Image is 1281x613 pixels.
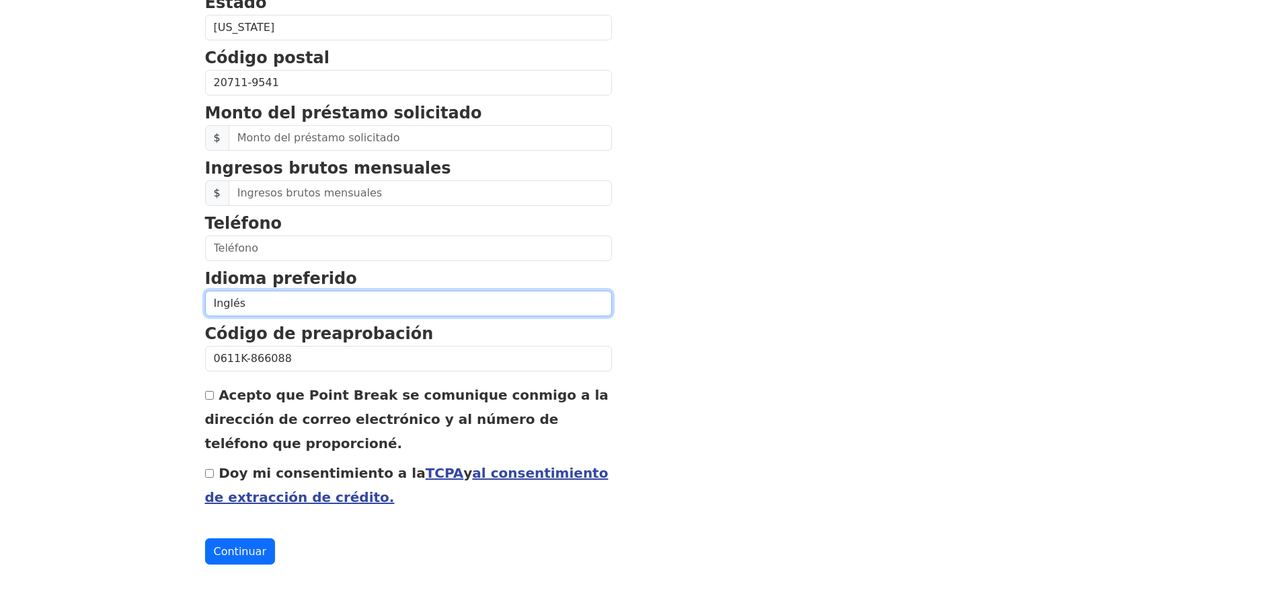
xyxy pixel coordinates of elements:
font: y [463,465,472,481]
font: Código de preaprobación [205,324,434,343]
a: TCPA [426,465,464,481]
font: Continuar [214,545,266,558]
input: Teléfono [205,236,612,261]
font: $ [214,186,221,199]
font: $ [214,131,221,144]
input: Ingresos brutos mensuales [229,180,612,206]
input: Monto del préstamo solicitado [229,125,612,151]
font: Ingresos brutos mensuales [205,159,451,178]
font: Idioma preferido [205,269,357,288]
input: Código de preaprobación [205,346,612,371]
font: Teléfono [205,214,282,233]
font: Doy mi consentimiento a la [219,465,426,481]
font: Acepto que Point Break se comunique conmigo a la dirección de correo electrónico y al número de t... [205,387,609,452]
input: Código postal [205,70,612,96]
font: Código postal [205,48,329,67]
button: Continuar [205,538,275,565]
font: Monto del préstamo solicitado [205,104,482,122]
